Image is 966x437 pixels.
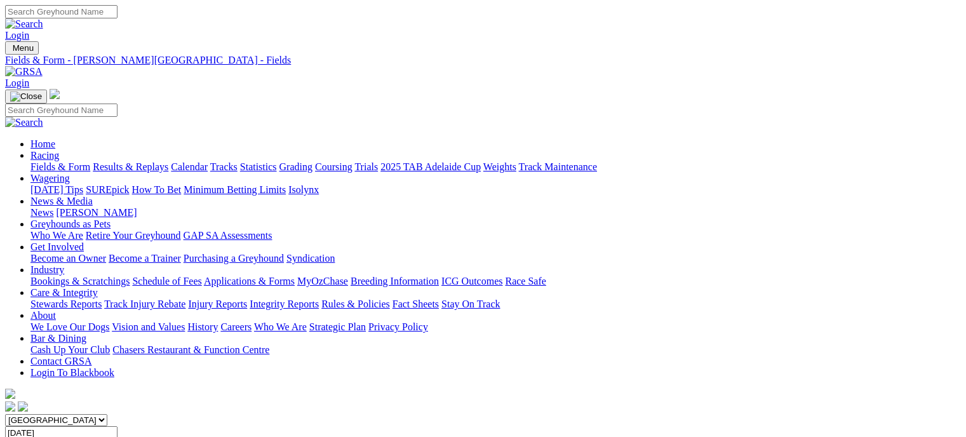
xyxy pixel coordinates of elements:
[5,77,29,88] a: Login
[30,276,130,286] a: Bookings & Scratchings
[351,276,439,286] a: Breeding Information
[30,184,961,196] div: Wagering
[30,230,961,241] div: Greyhounds as Pets
[112,321,185,332] a: Vision and Values
[5,401,15,412] img: facebook.svg
[441,299,500,309] a: Stay On Track
[309,321,366,332] a: Strategic Plan
[112,344,269,355] a: Chasers Restaurant & Function Centre
[354,161,378,172] a: Trials
[184,230,272,241] a: GAP SA Assessments
[93,161,168,172] a: Results & Replays
[30,253,961,264] div: Get Involved
[30,184,83,195] a: [DATE] Tips
[30,310,56,321] a: About
[132,276,201,286] a: Schedule of Fees
[30,230,83,241] a: Who We Are
[30,299,961,310] div: Care & Integrity
[30,161,90,172] a: Fields & Form
[86,184,129,195] a: SUREpick
[30,356,91,366] a: Contact GRSA
[30,264,64,275] a: Industry
[30,333,86,344] a: Bar & Dining
[5,90,47,104] button: Toggle navigation
[483,161,516,172] a: Weights
[30,138,55,149] a: Home
[30,161,961,173] div: Racing
[315,161,352,172] a: Coursing
[30,253,106,264] a: Become an Owner
[184,253,284,264] a: Purchasing a Greyhound
[321,299,390,309] a: Rules & Policies
[5,41,39,55] button: Toggle navigation
[30,299,102,309] a: Stewards Reports
[30,207,53,218] a: News
[380,161,481,172] a: 2025 TAB Adelaide Cup
[30,196,93,206] a: News & Media
[18,401,28,412] img: twitter.svg
[5,5,117,18] input: Search
[250,299,319,309] a: Integrity Reports
[30,218,111,229] a: Greyhounds as Pets
[519,161,597,172] a: Track Maintenance
[30,276,961,287] div: Industry
[188,299,247,309] a: Injury Reports
[132,184,182,195] a: How To Bet
[187,321,218,332] a: History
[220,321,252,332] a: Careers
[30,344,110,355] a: Cash Up Your Club
[184,184,286,195] a: Minimum Betting Limits
[5,55,961,66] a: Fields & Form - [PERSON_NAME][GEOGRAPHIC_DATA] - Fields
[13,43,34,53] span: Menu
[288,184,319,195] a: Isolynx
[171,161,208,172] a: Calendar
[240,161,277,172] a: Statistics
[30,367,114,378] a: Login To Blackbook
[297,276,348,286] a: MyOzChase
[368,321,428,332] a: Privacy Policy
[5,117,43,128] img: Search
[30,207,961,218] div: News & Media
[5,104,117,117] input: Search
[210,161,238,172] a: Tracks
[392,299,439,309] a: Fact Sheets
[30,173,70,184] a: Wagering
[441,276,502,286] a: ICG Outcomes
[109,253,181,264] a: Become a Trainer
[30,321,961,333] div: About
[56,207,137,218] a: [PERSON_NAME]
[286,253,335,264] a: Syndication
[505,276,546,286] a: Race Safe
[10,91,42,102] img: Close
[254,321,307,332] a: Who We Are
[86,230,181,241] a: Retire Your Greyhound
[5,30,29,41] a: Login
[5,66,43,77] img: GRSA
[5,389,15,399] img: logo-grsa-white.png
[30,287,98,298] a: Care & Integrity
[30,241,84,252] a: Get Involved
[50,89,60,99] img: logo-grsa-white.png
[279,161,312,172] a: Grading
[104,299,185,309] a: Track Injury Rebate
[30,321,109,332] a: We Love Our Dogs
[30,150,59,161] a: Racing
[204,276,295,286] a: Applications & Forms
[30,344,961,356] div: Bar & Dining
[5,18,43,30] img: Search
